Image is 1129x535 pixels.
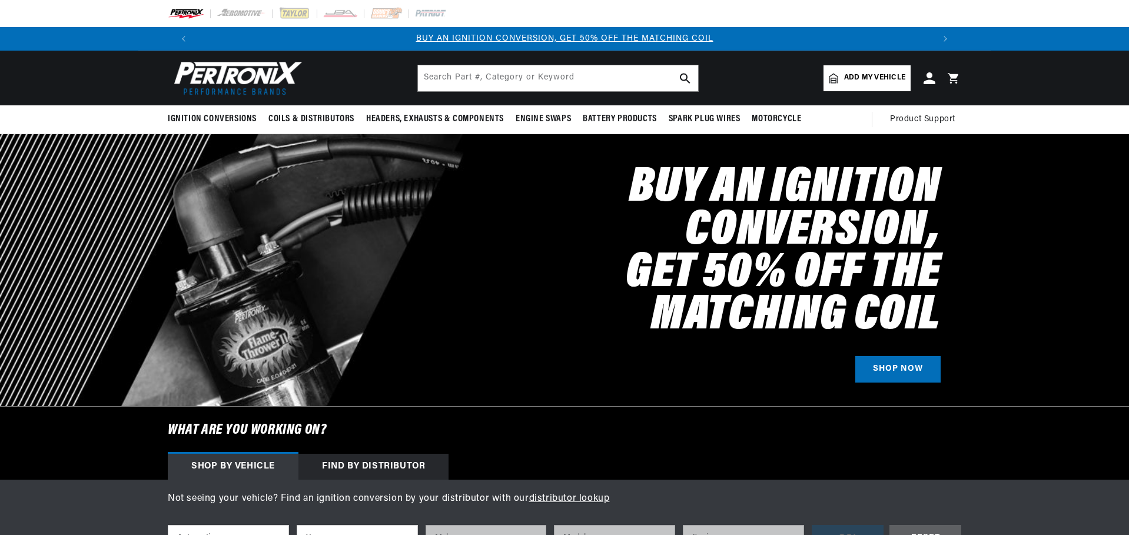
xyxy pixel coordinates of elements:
[934,27,957,51] button: Translation missing: en.sections.announcements.next_announcement
[195,32,934,45] div: 1 of 3
[168,454,298,480] div: Shop by vehicle
[663,105,746,133] summary: Spark Plug Wires
[172,27,195,51] button: Translation missing: en.sections.announcements.previous_announcement
[890,105,961,134] summary: Product Support
[752,113,801,125] span: Motorcycle
[138,407,991,454] h6: What are you working on?
[168,113,257,125] span: Ignition Conversions
[890,113,955,126] span: Product Support
[855,356,941,383] a: SHOP NOW
[516,113,571,125] span: Engine Swaps
[510,105,577,133] summary: Engine Swaps
[168,491,961,507] p: Not seeing your vehicle? Find an ignition conversion by your distributor with our
[360,105,510,133] summary: Headers, Exhausts & Components
[168,105,263,133] summary: Ignition Conversions
[195,32,934,45] div: Announcement
[823,65,911,91] a: Add my vehicle
[437,167,941,337] h2: Buy an Ignition Conversion, Get 50% off the Matching Coil
[168,58,303,98] img: Pertronix
[263,105,360,133] summary: Coils & Distributors
[268,113,354,125] span: Coils & Distributors
[298,454,449,480] div: Find by Distributor
[746,105,807,133] summary: Motorcycle
[844,72,905,84] span: Add my vehicle
[138,27,991,51] slideshow-component: Translation missing: en.sections.announcements.announcement_bar
[416,34,713,43] a: BUY AN IGNITION CONVERSION, GET 50% OFF THE MATCHING COIL
[529,494,610,503] a: distributor lookup
[577,105,663,133] summary: Battery Products
[418,65,698,91] input: Search Part #, Category or Keyword
[366,113,504,125] span: Headers, Exhausts & Components
[583,113,657,125] span: Battery Products
[669,113,741,125] span: Spark Plug Wires
[672,65,698,91] button: search button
